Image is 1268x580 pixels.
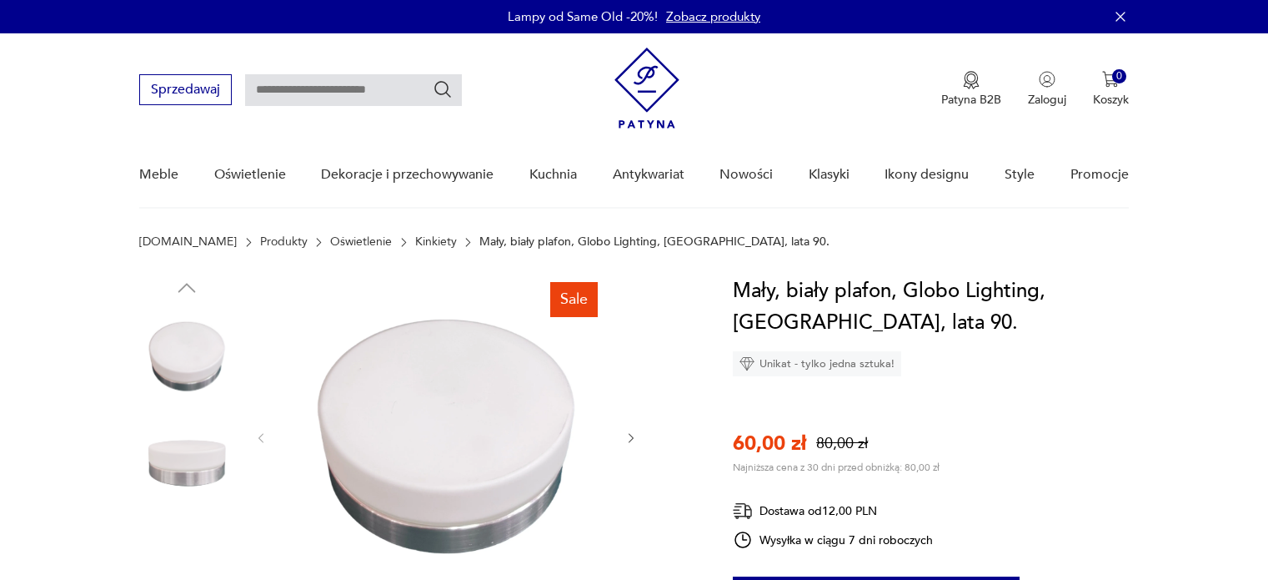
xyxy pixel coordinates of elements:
a: Style [1005,143,1035,207]
button: Sprzedawaj [139,74,232,105]
a: Ikona medaluPatyna B2B [941,71,1001,108]
button: Patyna B2B [941,71,1001,108]
a: Zobacz produkty [666,8,760,25]
h1: Mały, biały plafon, Globo Lighting, [GEOGRAPHIC_DATA], lata 90. [733,275,1129,339]
a: Kinkiety [415,235,457,249]
button: 0Koszyk [1093,71,1129,108]
div: Wysyłka w ciągu 7 dni roboczych [733,530,933,550]
a: Oświetlenie [330,235,392,249]
img: Ikona diamentu [739,356,754,371]
img: Ikonka użytkownika [1039,71,1055,88]
img: Zdjęcie produktu Mały, biały plafon, Globo Lighting, Niemcy, lata 90. [139,309,234,404]
button: Szukaj [433,79,453,99]
a: Klasyki [809,143,850,207]
p: Patyna B2B [941,92,1001,108]
p: Lampy od Same Old -20%! [508,8,658,25]
a: Dekoracje i przechowywanie [321,143,494,207]
img: Patyna - sklep z meblami i dekoracjami vintage [614,48,679,129]
img: Ikona koszyka [1102,71,1119,88]
p: Mały, biały plafon, Globo Lighting, [GEOGRAPHIC_DATA], lata 90. [479,235,829,249]
img: Ikona medalu [963,71,980,89]
p: Koszyk [1093,92,1129,108]
a: Nowości [719,143,773,207]
div: Dostawa od 12,00 PLN [733,501,933,522]
div: 0 [1112,69,1126,83]
button: Zaloguj [1028,71,1066,108]
a: Ikony designu [885,143,969,207]
div: Sale [550,282,598,317]
a: [DOMAIN_NAME] [139,235,237,249]
p: 60,00 zł [733,430,806,457]
a: Oświetlenie [214,143,286,207]
p: 80,00 zł [816,433,868,454]
div: Unikat - tylko jedna sztuka! [733,351,901,376]
img: Zdjęcie produktu Mały, biały plafon, Globo Lighting, Niemcy, lata 90. [139,416,234,511]
a: Promocje [1070,143,1129,207]
a: Sprzedawaj [139,85,232,97]
img: Ikona dostawy [733,501,753,522]
a: Meble [139,143,178,207]
p: Najniższa cena z 30 dni przed obniżką: 80,00 zł [733,461,940,474]
a: Kuchnia [529,143,577,207]
a: Antykwariat [613,143,684,207]
p: Zaloguj [1028,92,1066,108]
a: Produkty [260,235,308,249]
